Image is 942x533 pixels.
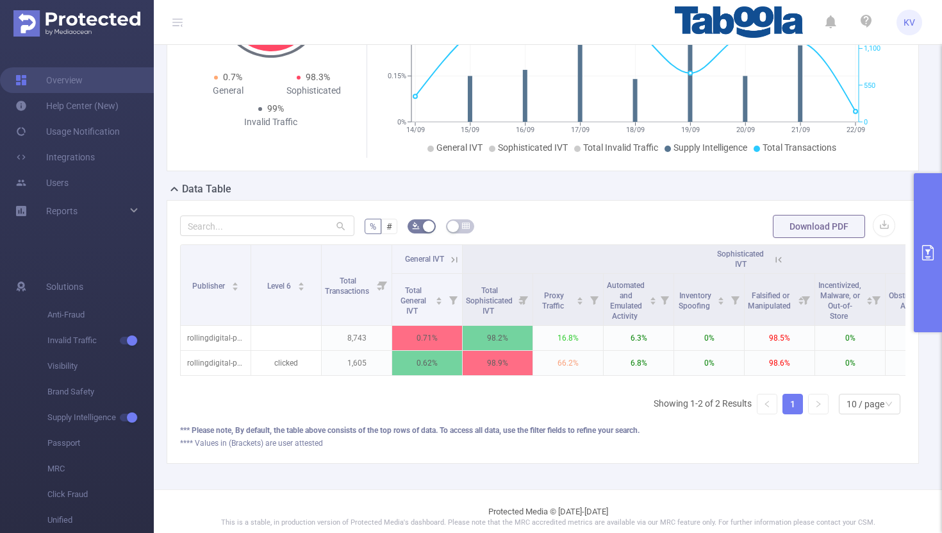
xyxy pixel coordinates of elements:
[47,405,154,430] span: Supply Intelligence
[435,295,443,303] div: Sort
[461,126,479,134] tspan: 15/09
[412,222,420,230] i: icon: bg-colors
[463,326,533,350] p: 98.2%
[818,281,861,321] span: Incentivized, Malware, or Out-of-Store
[679,291,712,310] span: Inventory Spoofing
[46,206,78,216] span: Reports
[533,351,603,375] p: 66.2%
[370,221,376,232] span: %
[181,326,251,350] p: rollingdigital-publicvery
[462,222,470,230] i: icon: table
[718,295,725,299] i: icon: caret-up
[47,328,154,353] span: Invalid Traffic
[585,274,603,325] i: Filter menu
[847,394,884,414] div: 10 / page
[15,144,95,170] a: Integrations
[757,394,777,414] li: Previous Page
[231,285,238,289] i: icon: caret-down
[436,300,443,303] i: icon: caret-down
[571,126,590,134] tspan: 17/09
[386,221,392,232] span: #
[717,250,764,269] span: Sophisticated IVT
[763,142,836,153] span: Total Transactions
[649,300,656,303] i: icon: caret-down
[885,400,893,409] i: icon: down
[392,326,462,350] p: 0.71%
[251,351,321,375] p: clicked
[47,302,154,328] span: Anti-Fraud
[516,126,534,134] tspan: 16/09
[866,295,873,303] div: Sort
[46,274,83,300] span: Solutions
[797,274,814,325] i: Filter menu
[607,281,645,321] span: Automated and Emulated Activity
[15,93,119,119] a: Help Center (New)
[498,142,568,153] span: Sophisticated IVT
[181,351,251,375] p: rollingdigital-publicvery
[186,518,910,529] p: This is a stable, in production version of Protected Media's dashboard. Please note that the MRC ...
[748,291,793,310] span: Falsified or Manipulated
[577,300,584,303] i: icon: caret-down
[773,215,865,238] button: Download PDF
[192,282,227,291] span: Publisher
[889,291,927,310] span: Obstructed Ads
[808,394,829,414] li: Next Page
[466,286,513,316] span: Total Sophisticated IVT
[436,142,483,153] span: General IVT
[406,126,425,134] tspan: 14/09
[325,276,371,296] span: Total Transactions
[322,326,392,350] p: 8,743
[604,326,673,350] p: 6.3%
[649,295,656,299] i: icon: caret-up
[322,351,392,375] p: 1,605
[815,326,885,350] p: 0%
[583,142,658,153] span: Total Invalid Traffic
[904,10,915,35] span: KV
[577,295,584,299] i: icon: caret-up
[656,274,673,325] i: Filter menu
[392,351,462,375] p: 0.62%
[814,400,822,408] i: icon: right
[47,482,154,507] span: Click Fraud
[180,425,905,436] div: *** Please note, By default, the table above consists of the top rows of data. To access all data...
[745,351,814,375] p: 98.6%
[654,394,752,414] li: Showing 1-2 of 2 Results
[182,182,231,197] h2: Data Table
[717,295,725,303] div: Sort
[297,280,305,288] div: Sort
[228,115,314,129] div: Invalid Traffic
[783,394,802,414] a: 1
[47,430,154,456] span: Passport
[46,198,78,224] a: Reports
[763,400,771,408] i: icon: left
[436,295,443,299] i: icon: caret-up
[47,507,154,533] span: Unified
[297,285,304,289] i: icon: caret-down
[180,216,354,236] input: Search...
[13,10,140,37] img: Protected Media
[47,353,154,379] span: Visibility
[782,394,803,414] li: 1
[681,126,700,134] tspan: 19/09
[374,245,392,325] i: Filter menu
[47,379,154,405] span: Brand Safety
[866,300,873,303] i: icon: caret-down
[864,118,868,126] tspan: 0
[306,72,330,82] span: 98.3%
[463,351,533,375] p: 98.9%
[271,84,357,97] div: Sophisticated
[718,300,725,303] i: icon: caret-down
[388,72,406,81] tspan: 0.15%
[444,274,462,325] i: Filter menu
[542,291,566,310] span: Proxy Traffic
[15,170,69,196] a: Users
[397,118,406,126] tspan: 0%
[815,351,885,375] p: 0%
[726,274,744,325] i: Filter menu
[223,72,242,82] span: 0.7%
[674,326,744,350] p: 0%
[673,142,747,153] span: Supply Intelligence
[180,437,905,449] div: **** Values in (Brackets) are user attested
[231,280,238,284] i: icon: caret-up
[15,67,83,93] a: Overview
